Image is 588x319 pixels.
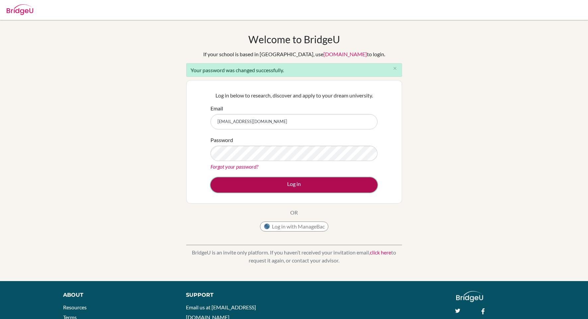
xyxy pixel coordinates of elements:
[7,4,33,15] img: Bridge-U
[456,291,483,302] img: logo_white@2x-f4f0deed5e89b7ecb1c2cc34c3e3d731f90f0f143d5ea2071677605dd97b5244.png
[210,136,233,144] label: Password
[63,291,171,299] div: About
[186,248,402,264] p: BridgeU is an invite only platform. If you haven’t received your invitation email, to request it ...
[260,222,328,232] button: Log in with ManageBac
[210,177,378,193] button: Log in
[203,50,385,58] div: If your school is based in [GEOGRAPHIC_DATA], use to login.
[63,304,87,310] a: Resources
[248,33,340,45] h1: Welcome to BridgeU
[290,209,298,217] p: OR
[186,291,287,299] div: Support
[210,163,258,170] a: Forgot your password?
[186,63,402,77] div: Your password was changed successfully.
[323,51,367,57] a: [DOMAIN_NAME]
[210,104,223,112] label: Email
[388,64,402,74] button: Close
[392,66,397,71] i: close
[370,249,391,255] a: click here
[210,91,378,99] p: Log in below to research, discover and apply to your dream university.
